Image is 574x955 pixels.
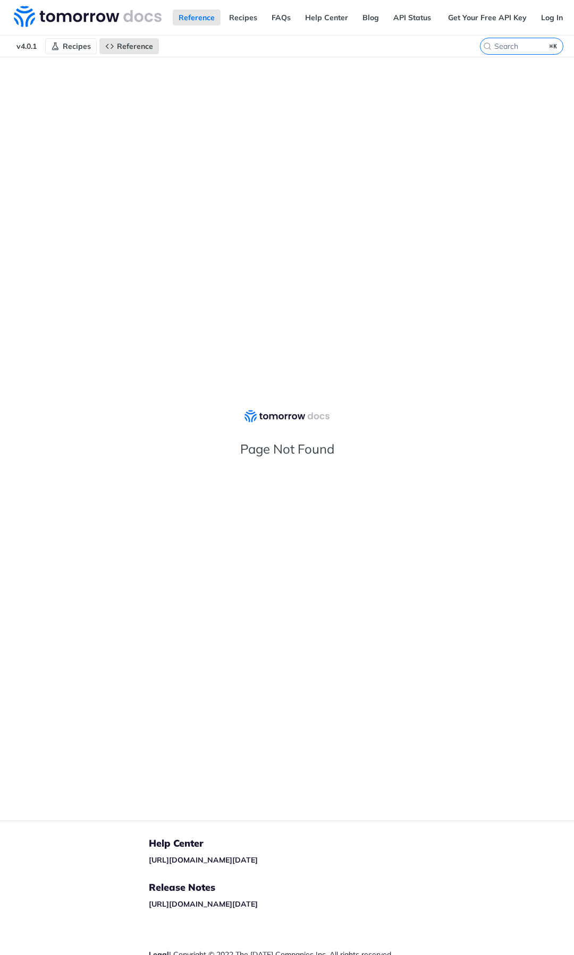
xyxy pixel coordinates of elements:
a: [URL][DOMAIN_NAME][DATE] [149,855,258,865]
a: Log In [535,10,569,25]
img: Tomorrow.io Weather API Docs [14,6,162,27]
h2: Page Not Found [191,441,383,457]
a: Reference [99,38,159,54]
a: Get Your Free API Key [442,10,533,25]
a: FAQs [266,10,297,25]
span: Reference [117,41,153,51]
span: Recipes [63,41,91,51]
svg: Search [483,42,492,50]
a: Recipes [223,10,263,25]
a: Recipes [45,38,97,54]
kbd: ⌘K [547,41,560,52]
h5: Help Center [149,837,391,850]
a: API Status [387,10,437,25]
a: Reference [173,10,221,25]
a: Blog [357,10,385,25]
a: [URL][DOMAIN_NAME][DATE] [149,899,258,909]
a: Help Center [299,10,354,25]
h5: Release Notes [149,881,391,894]
span: v4.0.1 [11,38,43,54]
